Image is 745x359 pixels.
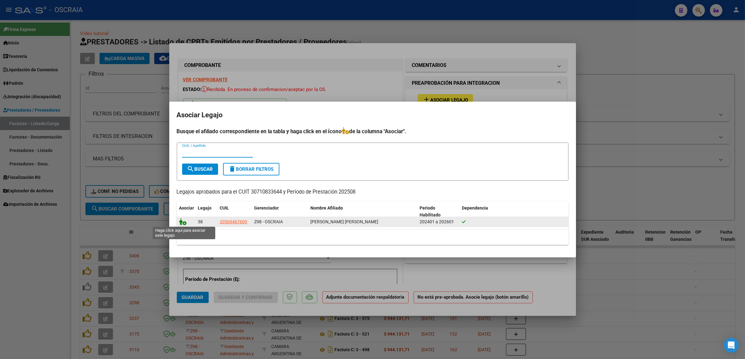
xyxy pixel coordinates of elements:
datatable-header-cell: Gerenciador [252,201,308,222]
datatable-header-cell: Periodo Habilitado [417,201,459,222]
datatable-header-cell: Legajo [196,201,217,222]
datatable-header-cell: Dependencia [459,201,569,222]
div: Open Intercom Messenger [724,338,739,353]
button: Borrar Filtros [223,163,279,175]
span: Buscar [187,166,213,172]
mat-icon: search [187,165,195,173]
span: RIOS VALENTIN ROMAN [311,219,379,224]
div: 202401 a 202601 [420,218,457,225]
span: Nombre Afiliado [311,205,343,210]
datatable-header-cell: Asociar [177,201,196,222]
h2: Asociar Legajo [177,109,569,121]
span: Gerenciador [254,205,279,210]
button: Buscar [182,164,218,175]
datatable-header-cell: CUIL [217,201,252,222]
h4: Busque el afiliado correspondiente en la tabla y haga click en el ícono de la columna "Asociar". [177,127,569,135]
mat-icon: delete [229,165,236,173]
span: Borrar Filtros [229,166,274,172]
datatable-header-cell: Nombre Afiliado [308,201,417,222]
span: Asociar [179,205,194,210]
span: 20569467609 [220,219,247,224]
span: 38 [198,219,203,224]
span: Z98 - OSCRAIA [254,219,283,224]
span: CUIL [220,205,229,210]
span: Periodo Habilitado [420,205,441,218]
p: Legajos aprobados para el CUIT 30710833644 y Período de Prestación 202508 [177,188,569,196]
span: Legajo [198,205,212,210]
span: Dependencia [462,205,488,210]
div: 1 registros [177,229,569,245]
